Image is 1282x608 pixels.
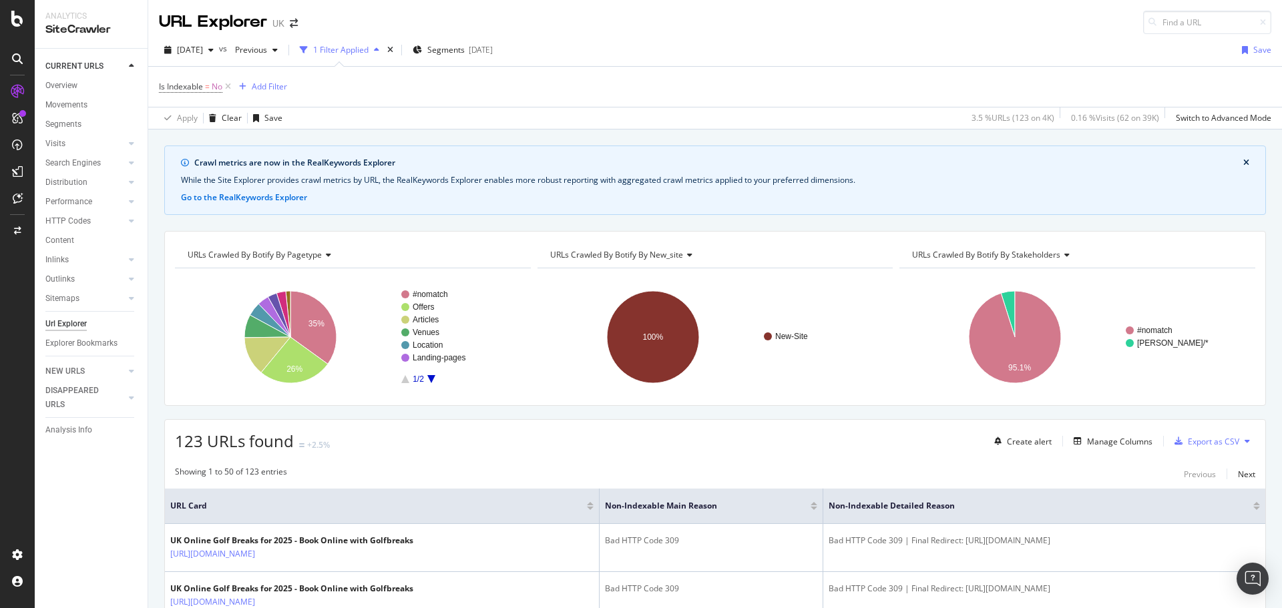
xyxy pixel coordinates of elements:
text: Landing-pages [413,353,465,362]
div: URL Explorer [159,11,267,33]
text: Venues [413,328,439,337]
div: Analytics [45,11,137,22]
text: 35% [308,319,325,328]
div: 3.5 % URLs ( 123 on 4K ) [972,112,1054,123]
div: [DATE] [469,44,493,55]
a: [URL][DOMAIN_NAME] [170,547,255,561]
text: #nomatch [413,290,448,299]
div: 1 Filter Applied [313,44,369,55]
span: Is Indexable [159,81,203,92]
a: DISAPPEARED URLS [45,384,125,412]
span: 123 URLs found [175,430,294,452]
span: URLs Crawled By Botify By new_site [550,249,683,260]
div: HTTP Codes [45,214,91,228]
div: Crawl metrics are now in the RealKeywords Explorer [194,157,1243,169]
div: Bad HTTP Code 309 [605,535,817,547]
span: = [205,81,210,92]
div: Content [45,234,74,248]
div: UK Online Golf Breaks for 2025 - Book Online with Golfbreaks [170,583,413,595]
div: While the Site Explorer provides crawl metrics by URL, the RealKeywords Explorer enables more rob... [181,174,1249,186]
div: Visits [45,137,65,151]
h4: URLs Crawled By Botify By stakeholders [909,244,1243,266]
div: NEW URLS [45,364,85,378]
div: times [385,43,396,57]
button: Add Filter [234,79,287,95]
button: Segments[DATE] [407,39,498,61]
span: No [212,77,222,96]
button: Previous [230,39,283,61]
a: HTTP Codes [45,214,125,228]
text: Offers [413,302,434,312]
span: vs [219,43,230,54]
span: Non-Indexable Main Reason [605,500,791,512]
text: 100% [642,332,663,342]
div: Export as CSV [1188,436,1239,447]
div: info banner [164,145,1266,215]
button: Next [1238,466,1255,482]
div: Create alert [1007,436,1052,447]
a: Sitemaps [45,292,125,306]
div: Explorer Bookmarks [45,336,118,350]
span: URL Card [170,500,584,512]
a: Explorer Bookmarks [45,336,138,350]
text: Articles [413,315,439,324]
div: Showing 1 to 50 of 123 entries [175,466,287,482]
svg: A chart. [538,279,890,395]
div: Add Filter [252,81,287,92]
a: CURRENT URLS [45,59,125,73]
text: New-Site [775,332,808,341]
a: NEW URLS [45,364,125,378]
span: 2025 Oct. 4th [177,44,203,55]
div: 0.16 % Visits ( 62 on 39K ) [1071,112,1159,123]
span: Segments [427,44,465,55]
div: Switch to Advanced Mode [1176,112,1271,123]
a: Movements [45,98,138,112]
a: Distribution [45,176,125,190]
button: Previous [1184,466,1216,482]
a: Content [45,234,138,248]
a: Url Explorer [45,317,138,331]
a: Visits [45,137,125,151]
text: 95.1% [1008,363,1031,372]
span: URLs Crawled By Botify By pagetype [188,249,322,260]
div: UK Online Golf Breaks for 2025 - Book Online with Golfbreaks [170,535,413,547]
div: Manage Columns [1087,436,1152,447]
div: Clear [222,112,242,123]
button: Create alert [989,430,1052,452]
input: Find a URL [1143,11,1271,34]
button: [DATE] [159,39,219,61]
button: Go to the RealKeywords Explorer [181,192,307,204]
button: Manage Columns [1068,433,1152,449]
div: Performance [45,195,92,209]
div: Search Engines [45,156,101,170]
div: Outlinks [45,272,75,286]
a: Search Engines [45,156,125,170]
text: #nomatch [1137,326,1172,335]
button: Switch to Advanced Mode [1170,107,1271,129]
svg: A chart. [175,279,527,395]
span: Previous [230,44,267,55]
div: Url Explorer [45,317,87,331]
div: Bad HTTP Code 309 | Final Redirect: [URL][DOMAIN_NAME] [829,535,1260,547]
a: Overview [45,79,138,93]
button: Save [1237,39,1271,61]
h4: URLs Crawled By Botify By pagetype [185,244,519,266]
div: UK [272,17,284,30]
img: Equal [299,443,304,447]
div: Analysis Info [45,423,92,437]
a: Performance [45,195,125,209]
text: [PERSON_NAME]/* [1137,338,1209,348]
div: Segments [45,117,81,131]
text: Location [413,340,443,350]
div: Overview [45,79,77,93]
button: Apply [159,107,198,129]
div: arrow-right-arrow-left [290,19,298,28]
div: Movements [45,98,87,112]
div: Sitemaps [45,292,79,306]
h4: URLs Crawled By Botify By new_site [548,244,881,266]
div: Distribution [45,176,87,190]
div: Bad HTTP Code 309 | Final Redirect: [URL][DOMAIN_NAME] [829,583,1260,595]
div: SiteCrawler [45,22,137,37]
svg: A chart. [899,279,1252,395]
